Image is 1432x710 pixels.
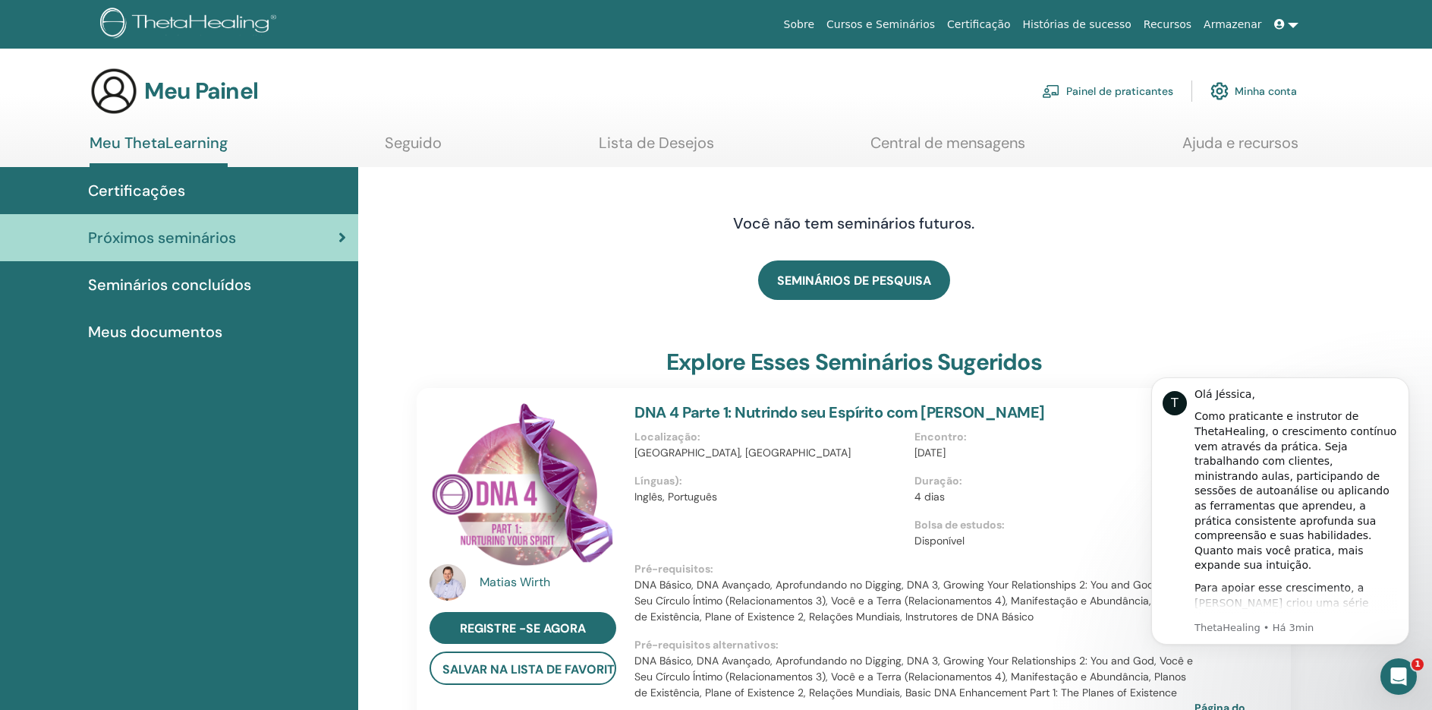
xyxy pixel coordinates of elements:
[90,67,138,115] img: generic-user-icon.jpg
[634,474,679,488] font: Línguas)
[710,562,713,576] font: :
[460,620,586,636] font: Registre -se agora
[870,134,1025,163] a: Central de mensagens
[430,403,616,569] img: DNA 4 Parte 1: Nutrindo seu Espírito
[914,518,1002,532] font: Bolsa de estudos
[784,18,814,30] font: Sobre
[430,564,466,601] img: default.jpg
[1235,85,1297,99] font: Minha conta
[1138,11,1198,39] a: Recursos
[430,612,616,644] a: Registre -se agora
[1128,358,1432,702] iframe: Mensagem de notificações de intercomunicação
[941,11,1016,39] a: Certificação
[634,490,717,503] font: Inglês, Português
[1198,11,1267,39] a: Armazenar
[1002,518,1005,532] font: :
[634,402,1044,422] a: DNA 4 Parte 1: Nutrindo seu Espírito com [PERSON_NAME]
[480,573,620,592] a: Matias Wirth
[826,18,935,30] font: Cursos e Seminários
[820,11,941,39] a: Cursos e Seminários
[679,474,682,488] font: :
[1144,18,1191,30] font: Recursos
[1204,18,1261,30] font: Armazenar
[385,133,442,153] font: Seguido
[1415,659,1421,669] font: 1
[634,638,776,652] font: Pré-requisitos alternativos
[88,322,222,342] font: Meus documentos
[870,133,1025,153] font: Central de mensagens
[777,273,931,289] font: SEMINÁRIOS DE PESQUISA
[666,347,1042,377] font: Explore esses seminários sugeridos
[758,260,950,300] a: SEMINÁRIOS DE PESQUISA
[634,578,1193,623] font: DNA Básico, DNA Avançado, Aprofundando no Digging, DNA 3, Growing Your Relationships 2: You and G...
[697,430,700,443] font: :
[914,534,965,547] font: Disponível
[964,430,967,443] font: :
[100,8,282,42] img: logo.png
[88,228,236,248] font: Próximos seminários
[947,18,1010,30] font: Certificação
[88,275,251,295] font: Seminários concluídos
[480,574,517,590] font: Matias
[1023,18,1131,30] font: Histórias de sucesso
[914,430,964,443] font: Encontro
[1380,658,1417,695] iframe: Chat ao vivo do Intercom
[442,661,632,677] font: salvar na lista de favoritos
[599,134,714,163] a: Lista de Desejos
[1182,133,1298,153] font: Ajuda e recursos
[634,562,710,576] font: Pré-requisitos
[914,490,945,503] font: 4 dias
[385,134,442,163] a: Seguido
[90,134,228,167] a: Meu ThetaLearning
[1042,84,1060,98] img: chalkboard-teacher.svg
[733,213,974,233] font: Você não tem seminários futuros.
[88,181,185,200] font: Certificações
[1182,134,1298,163] a: Ajuda e recursos
[90,133,228,153] font: Meu ThetaLearning
[1210,78,1229,104] img: cog.svg
[634,446,851,459] font: [GEOGRAPHIC_DATA], [GEOGRAPHIC_DATA]
[778,11,820,39] a: Sobre
[776,638,779,652] font: :
[959,474,962,488] font: :
[1042,74,1173,108] a: Painel de praticantes
[634,654,1193,699] font: DNA Básico, DNA Avançado, Aprofundando no Digging, DNA 3, Growing Your Relationships 2: You and G...
[144,76,258,106] font: Meu Painel
[599,133,714,153] font: Lista de Desejos
[430,652,616,685] button: salvar na lista de favoritos
[1066,85,1173,99] font: Painel de praticantes
[634,430,697,443] font: Localização
[914,474,959,488] font: Duração
[1017,11,1138,39] a: Histórias de sucesso
[520,574,550,590] font: Wirth
[1210,74,1297,108] a: Minha conta
[914,446,946,459] font: [DATE]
